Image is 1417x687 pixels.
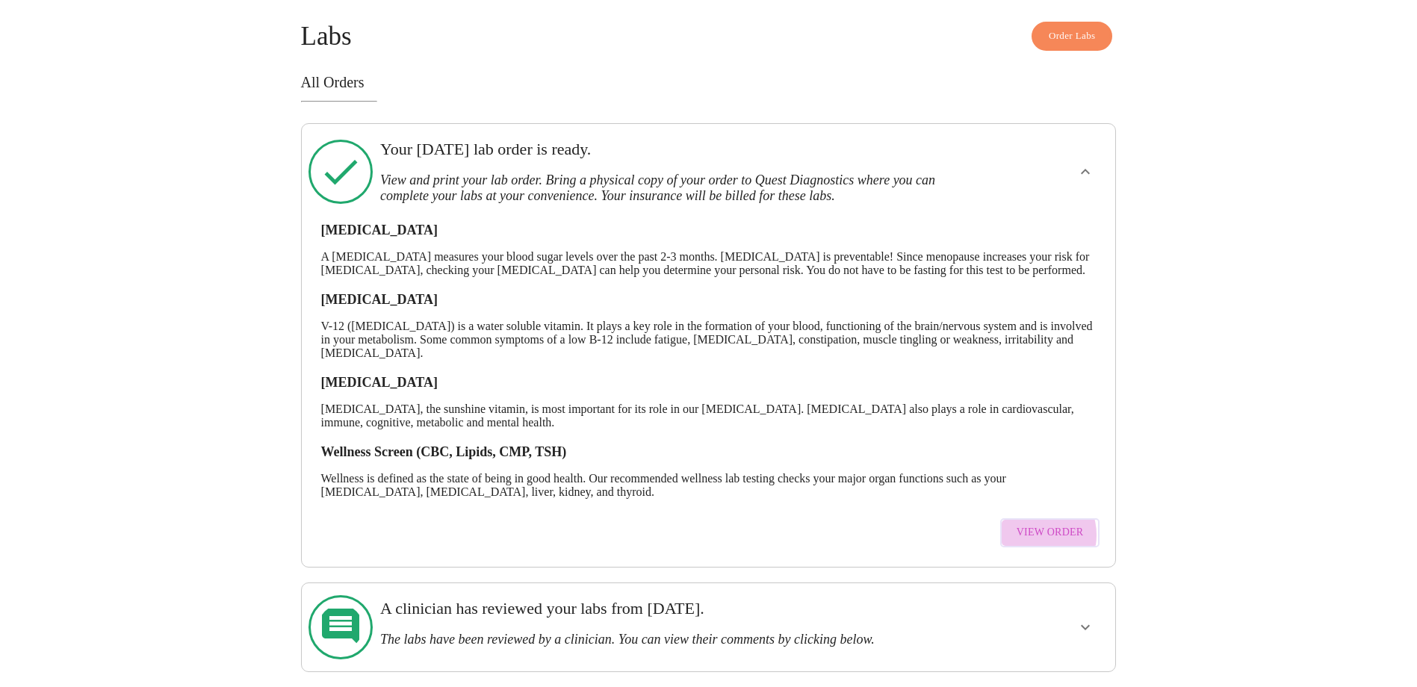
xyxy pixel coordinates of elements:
p: V-12 ([MEDICAL_DATA]) is a water soluble vitamin. It plays a key role in the formation of your bl... [321,320,1097,360]
h3: A clinician has reviewed your labs from [DATE]. [380,599,958,618]
span: View Order [1017,523,1084,542]
a: View Order [996,511,1104,555]
p: Wellness is defined as the state of being in good health. Our recommended wellness lab testing ch... [321,472,1097,499]
h3: All Orders [301,74,1117,91]
h3: Your [DATE] lab order is ready. [380,140,958,159]
h3: The labs have been reviewed by a clinician. You can view their comments by clicking below. [380,632,958,647]
p: A [MEDICAL_DATA] measures your blood sugar levels over the past 2-3 months. [MEDICAL_DATA] is pre... [321,250,1097,277]
h3: [MEDICAL_DATA] [321,292,1097,308]
button: View Order [1000,518,1100,547]
button: show more [1067,154,1103,190]
h3: [MEDICAL_DATA] [321,223,1097,238]
button: show more [1067,609,1103,645]
p: [MEDICAL_DATA], the sunshine vitamin, is most important for its role in our [MEDICAL_DATA]. [MEDI... [321,402,1097,429]
button: Order Labs [1032,22,1113,51]
h4: Labs [301,22,1117,52]
h3: View and print your lab order. Bring a physical copy of your order to Quest Diagnostics where you... [380,172,958,204]
h3: Wellness Screen (CBC, Lipids, CMP, TSH) [321,444,1097,460]
span: Order Labs [1049,28,1096,45]
h3: [MEDICAL_DATA] [321,375,1097,391]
